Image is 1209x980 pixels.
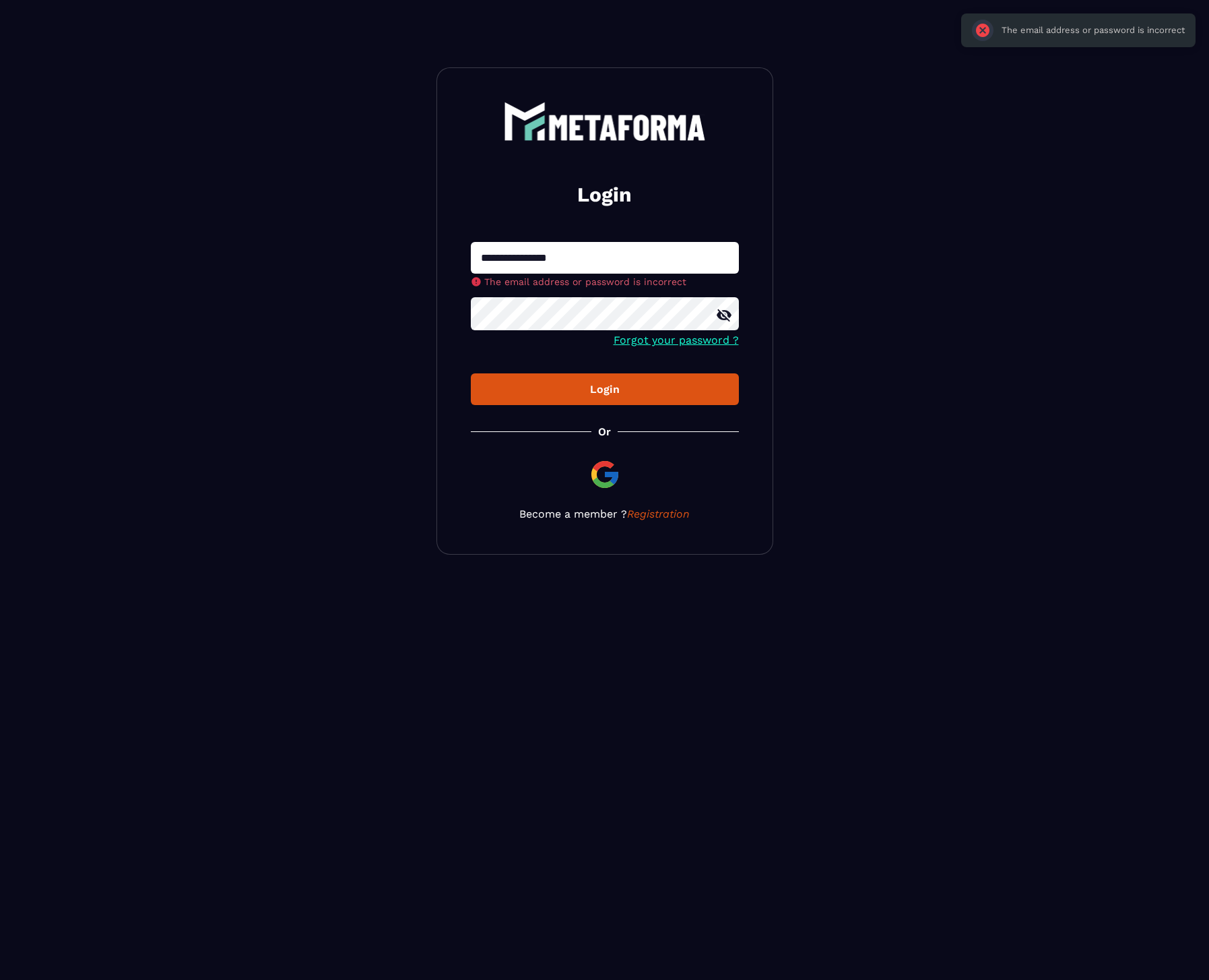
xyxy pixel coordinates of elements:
[482,383,728,396] div: Login
[471,373,739,405] button: Login
[487,181,723,208] h2: Login
[614,334,739,346] a: Forgot your password ?
[471,102,739,141] a: logo
[598,425,611,438] p: Or
[627,508,690,520] a: Registration
[484,276,686,287] span: The email address or password is incorrect
[589,458,621,491] img: google
[471,508,739,520] p: Become a member ?
[504,102,706,141] img: logo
